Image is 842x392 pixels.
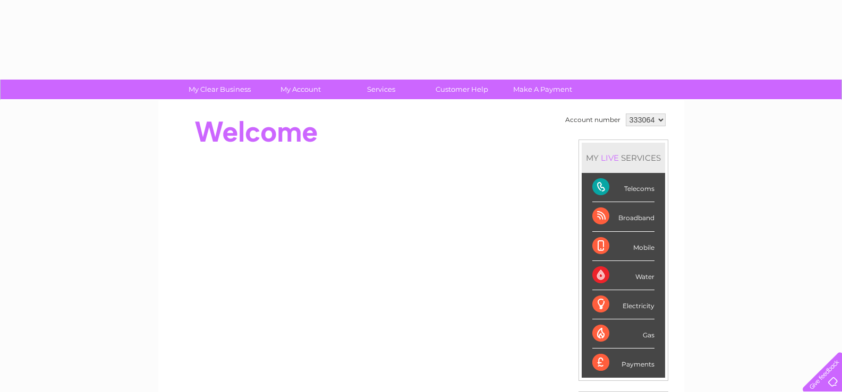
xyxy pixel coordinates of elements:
[337,80,425,99] a: Services
[563,111,623,129] td: Account number
[592,261,654,290] div: Water
[582,143,665,173] div: MY SERVICES
[592,232,654,261] div: Mobile
[592,290,654,319] div: Electricity
[592,202,654,231] div: Broadband
[599,153,621,163] div: LIVE
[592,319,654,349] div: Gas
[176,80,263,99] a: My Clear Business
[592,349,654,377] div: Payments
[499,80,586,99] a: Make A Payment
[592,173,654,202] div: Telecoms
[418,80,506,99] a: Customer Help
[257,80,344,99] a: My Account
